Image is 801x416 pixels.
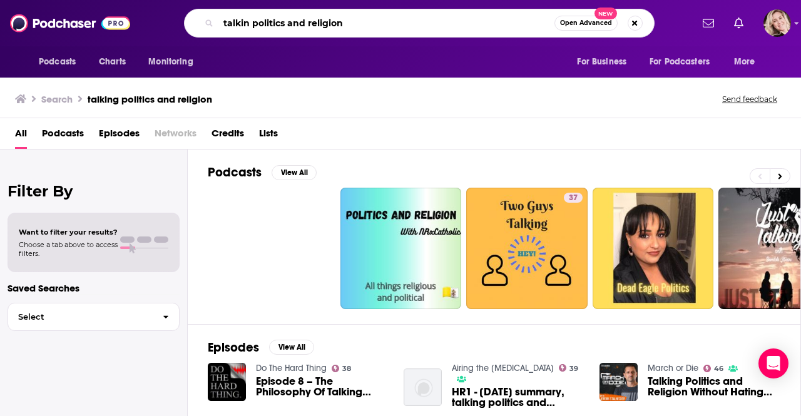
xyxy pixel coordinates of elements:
[564,193,583,203] a: 37
[19,240,118,258] span: Choose a tab above to access filters.
[648,376,780,397] a: Talking Politics and Religion Without Hating Each Other
[15,123,27,149] a: All
[99,123,140,149] a: Episodes
[10,11,130,35] img: Podchaser - Follow, Share and Rate Podcasts
[718,94,781,104] button: Send feedback
[559,364,579,372] a: 39
[568,50,642,74] button: open menu
[256,363,327,373] a: Do The Hard Thing
[256,376,389,397] a: Episode 8 – The Philosophy Of Talking Politics, Religion, And Her
[30,50,92,74] button: open menu
[140,50,209,74] button: open menu
[560,20,612,26] span: Open Advanced
[8,313,153,321] span: Select
[272,165,317,180] button: View All
[734,53,755,71] span: More
[148,53,193,71] span: Monitoring
[703,365,724,372] a: 46
[39,53,76,71] span: Podcasts
[650,53,710,71] span: For Podcasters
[208,363,246,401] img: Episode 8 – The Philosophy Of Talking Politics, Religion, And Her
[594,8,617,19] span: New
[208,165,317,180] a: PodcastsView All
[698,13,719,34] a: Show notifications dropdown
[88,93,212,105] h3: talking politics and religion
[452,363,554,373] a: Airing the Addisons
[452,387,584,408] a: HR1 - Thanksgiving summary, talking politics and Religion, Colin Kaepernick's motives
[342,366,351,372] span: 38
[554,16,618,31] button: Open AdvancedNew
[569,192,578,205] span: 37
[763,9,791,37] span: Logged in as kkclayton
[648,363,698,373] a: March or Die
[8,303,180,331] button: Select
[208,340,259,355] h2: Episodes
[99,53,126,71] span: Charts
[569,366,578,372] span: 39
[259,123,278,149] a: Lists
[41,93,73,105] h3: Search
[725,50,771,74] button: open menu
[269,340,314,355] button: View All
[91,50,133,74] a: Charts
[8,182,180,200] h2: Filter By
[577,53,626,71] span: For Business
[208,165,262,180] h2: Podcasts
[763,9,791,37] button: Show profile menu
[641,50,728,74] button: open menu
[452,387,584,408] span: HR1 - [DATE] summary, talking politics and Religion, [PERSON_NAME] motives
[729,13,748,34] a: Show notifications dropdown
[208,340,314,355] a: EpisodesView All
[19,228,118,236] span: Want to filter your results?
[42,123,84,149] a: Podcasts
[758,348,788,378] div: Open Intercom Messenger
[763,9,791,37] img: User Profile
[714,366,723,372] span: 46
[599,363,638,401] img: Talking Politics and Religion Without Hating Each Other
[8,282,180,294] p: Saved Searches
[332,365,352,372] a: 38
[212,123,244,149] a: Credits
[466,188,588,309] a: 37
[404,368,442,407] img: HR1 - Thanksgiving summary, talking politics and Religion, Colin Kaepernick's motives
[218,13,554,33] input: Search podcasts, credits, & more...
[184,9,655,38] div: Search podcasts, credits, & more...
[155,123,196,149] span: Networks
